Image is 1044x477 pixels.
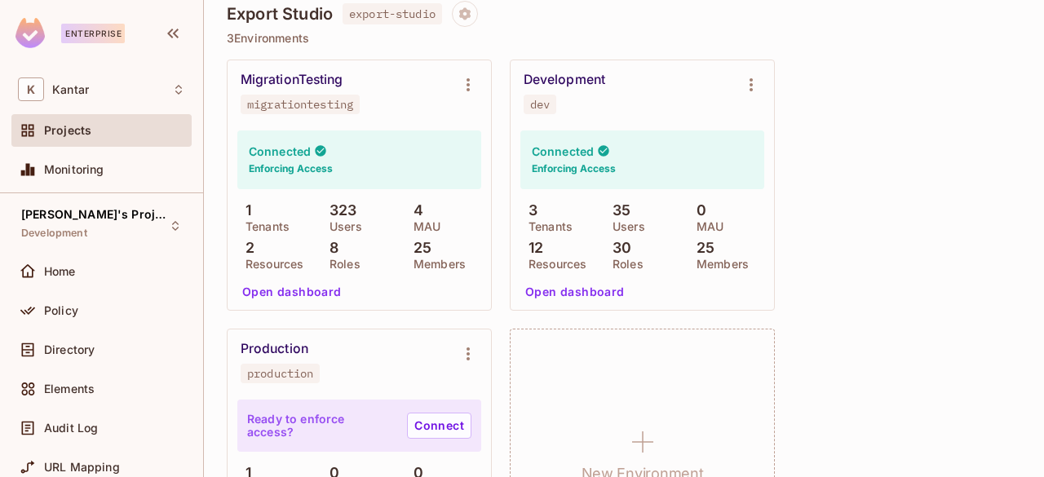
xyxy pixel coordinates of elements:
div: Enterprise [61,24,125,43]
span: export-studio [343,3,442,24]
div: dev [530,98,550,111]
p: 1 [237,202,251,219]
span: Policy [44,304,78,317]
h6: Enforcing Access [532,161,616,176]
span: Project settings [452,9,478,24]
p: MAU [688,220,723,233]
span: Development [21,227,87,240]
p: 8 [321,240,338,256]
p: 12 [520,240,543,256]
p: 3 [520,202,537,219]
h4: Connected [532,144,594,159]
p: Users [604,220,645,233]
span: Workspace: Kantar [52,83,89,96]
span: Projects [44,124,91,137]
p: Members [688,258,749,271]
div: Development [524,72,605,88]
a: Connect [407,413,471,439]
span: K [18,77,44,101]
span: Directory [44,343,95,356]
p: Ready to enforce access? [247,413,394,439]
p: 35 [604,202,630,219]
button: Environment settings [735,68,768,101]
p: 4 [405,202,423,219]
span: [PERSON_NAME]'s Project [21,208,168,221]
div: migrationtesting [247,98,353,111]
span: Audit Log [44,422,98,435]
p: 323 [321,202,357,219]
span: Elements [44,382,95,395]
span: URL Mapping [44,461,120,474]
span: Monitoring [44,163,104,176]
button: Open dashboard [519,279,631,305]
p: MAU [405,220,440,233]
p: 30 [604,240,631,256]
p: Members [405,258,466,271]
p: Users [321,220,362,233]
p: Resources [237,258,303,271]
p: Roles [604,258,644,271]
p: Tenants [520,220,573,233]
h4: Export Studio [227,4,333,24]
p: Resources [520,258,586,271]
h6: Enforcing Access [249,161,333,176]
p: 25 [405,240,431,256]
p: 2 [237,240,254,256]
h4: Connected [249,144,311,159]
button: Environment settings [452,68,484,101]
span: Home [44,265,76,278]
p: Tenants [237,220,290,233]
div: Production [241,341,308,357]
button: Open dashboard [236,279,348,305]
p: Roles [321,258,361,271]
img: SReyMgAAAABJRU5ErkJggg== [15,18,45,48]
div: production [247,367,313,380]
div: MigrationTesting [241,72,343,88]
p: 0 [688,202,706,219]
p: 3 Environments [227,32,1021,45]
button: Environment settings [452,338,484,370]
p: 25 [688,240,714,256]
